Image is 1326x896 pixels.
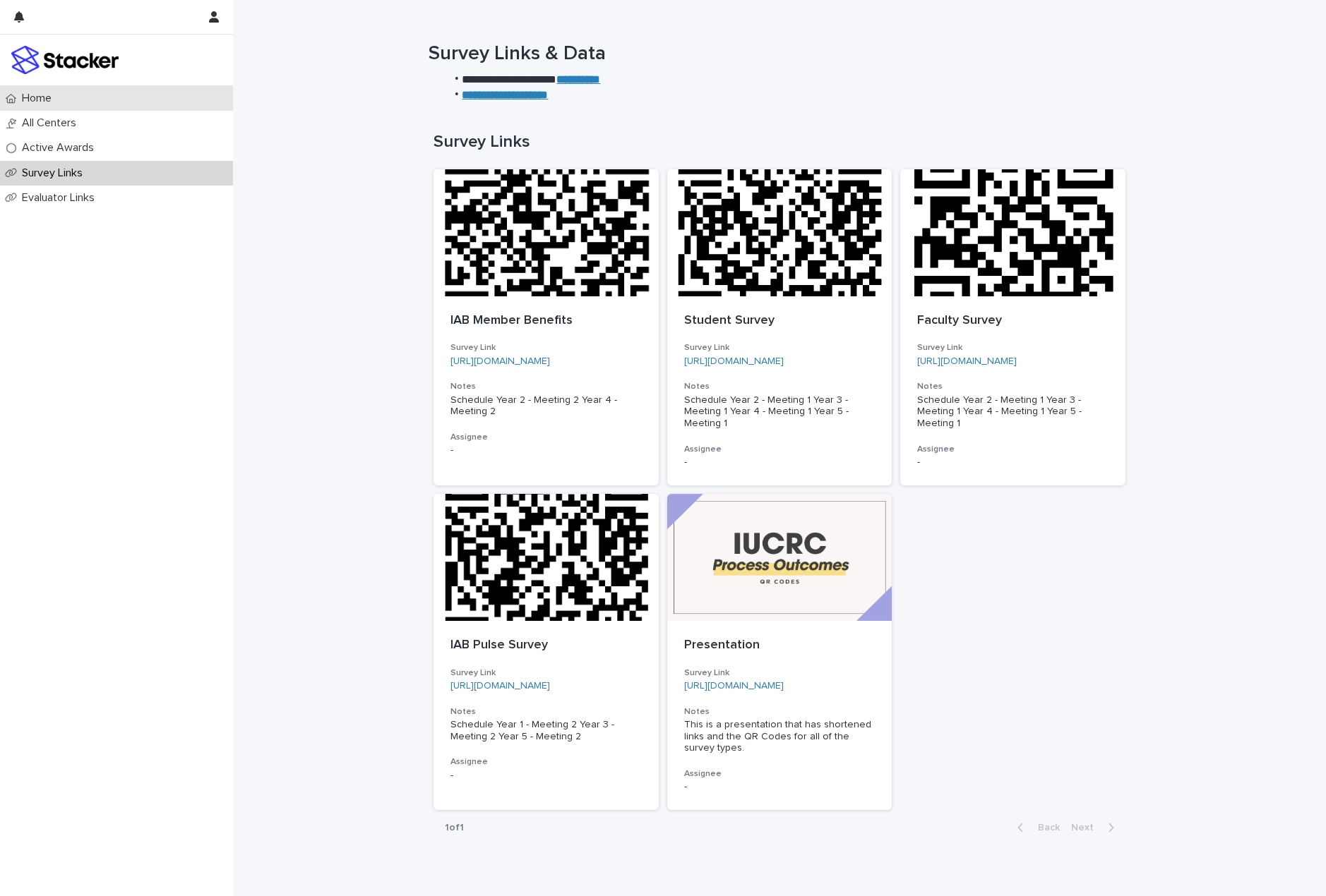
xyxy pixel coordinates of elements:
a: [URL][DOMAIN_NAME] [684,356,784,366]
a: IAB Member BenefitsSurvey Link[URL][DOMAIN_NAME]NotesSchedule Year 2 - Meeting 2 Year 4 - Meeting... [434,169,659,485]
h3: Assignee [450,756,642,768]
h3: Notes [450,706,642,718]
p: Home [16,92,63,105]
a: Student SurveySurvey Link[URL][DOMAIN_NAME]NotesSchedule Year 2 - Meeting 1 Year 3 - Meeting 1 Ye... [667,169,892,485]
a: [URL][DOMAIN_NAME] [450,681,550,691]
p: IAB Pulse Survey [450,638,642,653]
p: - [684,781,876,793]
a: [URL][DOMAIN_NAME] [450,356,550,366]
div: This is a presentation that has shortened links and the QR Codes for all of the survey types. [684,719,876,754]
h1: Survey Links & Data [429,42,1121,66]
p: All Centers [16,116,88,130]
a: PresentationSurvey Link[URL][DOMAIN_NAME]NotesThis is a presentation that has shortened links and... [667,494,892,810]
h1: Survey Links [434,132,1125,152]
a: [URL][DOMAIN_NAME] [684,681,784,691]
p: Evaluator Links [16,191,106,205]
h3: Assignee [684,444,876,455]
a: IAB Pulse SurveySurvey Link[URL][DOMAIN_NAME]NotesSchedule Year 1 - Meeting 2 Year 3 - Meeting 2 ... [434,494,659,810]
button: Back [1006,821,1065,834]
p: Survey Links [16,167,94,180]
p: - [450,444,642,456]
h3: Assignee [450,432,642,443]
div: Schedule Year 2 - Meeting 1 Year 3 - Meeting 1 Year 4 - Meeting 1 Year 5 - Meeting 1 [684,394,876,430]
h3: Notes [684,706,876,718]
h3: Survey Link [684,667,876,679]
h3: Survey Link [917,342,1109,353]
div: Schedule Year 2 - Meeting 1 Year 3 - Meeting 1 Year 4 - Meeting 1 Year 5 - Meeting 1 [917,394,1109,430]
h3: Assignee [684,768,876,780]
span: Back [1029,823,1060,833]
p: 1 of 1 [434,811,475,845]
p: Student Survey [684,313,876,329]
p: - [917,456,1109,468]
div: Schedule Year 1 - Meeting 2 Year 3 - Meeting 2 Year 5 - Meeting 2 [450,719,642,743]
h3: Assignee [917,444,1109,455]
p: Faculty Survey [917,313,1109,329]
p: Active Awards [16,141,105,155]
p: Presentation [684,638,876,653]
h3: Survey Link [450,342,642,353]
img: stacker-logo-colour.png [11,46,119,74]
p: - [450,770,642,782]
h3: Notes [684,381,876,392]
p: IAB Member Benefits [450,313,642,329]
a: [URL][DOMAIN_NAME] [917,356,1017,366]
button: Next [1065,821,1125,834]
div: Schedule Year 2 - Meeting 2 Year 4 - Meeting 2 [450,394,642,418]
p: - [684,456,876,468]
h3: Survey Link [450,667,642,679]
h3: Notes [917,381,1109,392]
h3: Notes [450,381,642,392]
a: Faculty SurveySurvey Link[URL][DOMAIN_NAME]NotesSchedule Year 2 - Meeting 1 Year 3 - Meeting 1 Ye... [900,169,1125,485]
span: Next [1071,823,1102,833]
h3: Survey Link [684,342,876,353]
